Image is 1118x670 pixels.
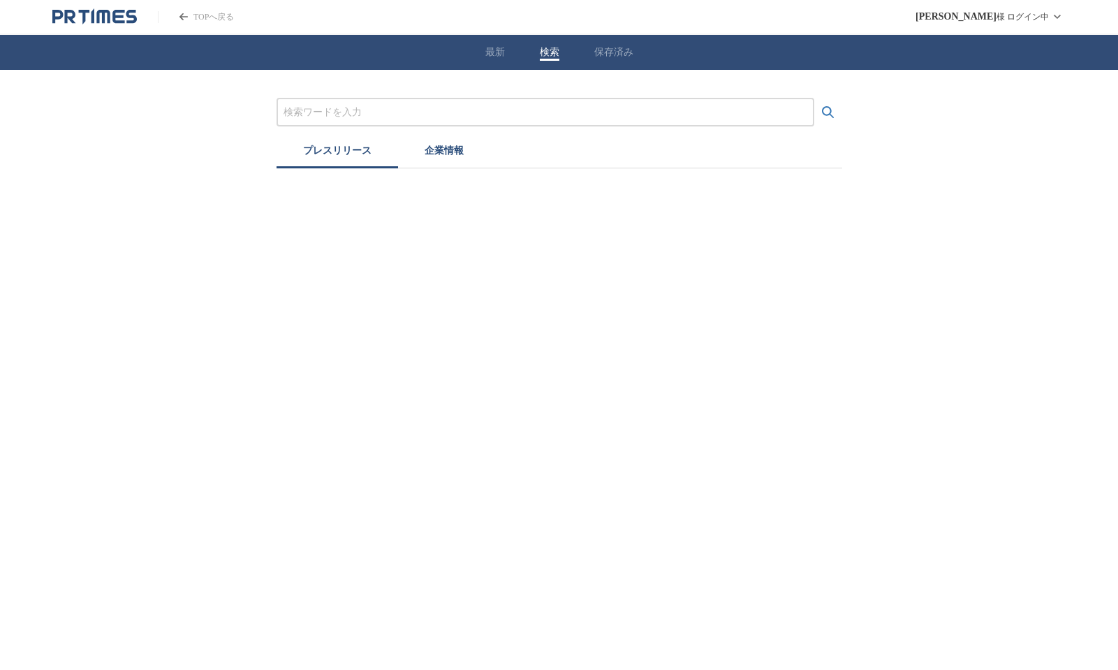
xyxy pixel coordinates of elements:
[284,105,807,120] input: プレスリリースおよび企業を検索する
[485,46,505,59] button: 最新
[52,8,137,25] a: PR TIMESのトップページはこちら
[398,138,490,168] button: 企業情報
[594,46,633,59] button: 保存済み
[814,99,842,126] button: 検索する
[915,11,996,22] span: [PERSON_NAME]
[158,11,234,23] a: PR TIMESのトップページはこちら
[540,46,559,59] button: 検索
[277,138,398,168] button: プレスリリース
